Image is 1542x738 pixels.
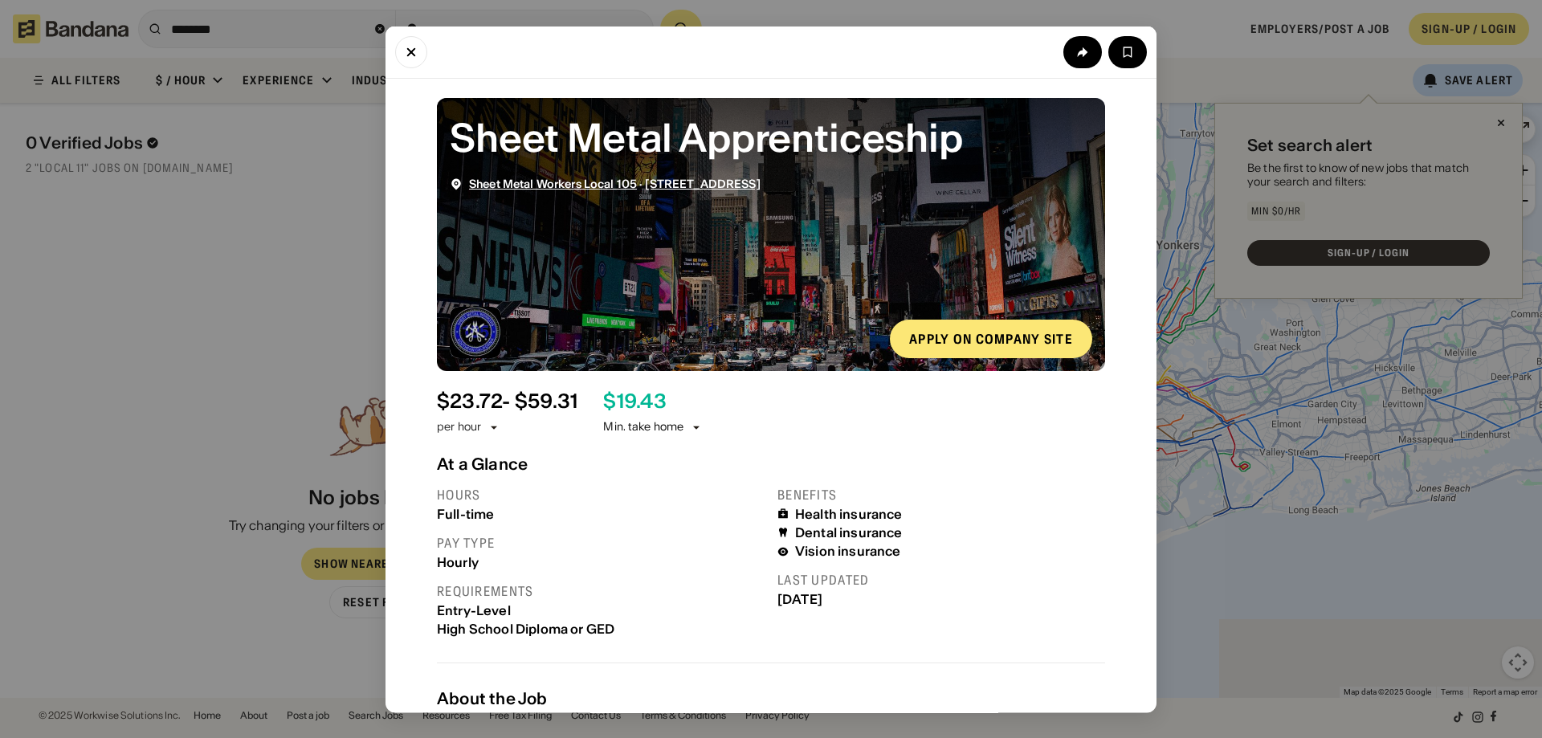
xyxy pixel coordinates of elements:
[469,177,761,190] div: ·
[437,554,765,569] div: Hourly
[777,592,1105,607] div: [DATE]
[795,524,903,540] div: Dental insurance
[450,306,501,357] img: Sheet Metal Workers Local 105 logo
[795,544,901,559] div: Vision insurance
[437,689,1105,708] div: About the Job
[469,176,637,190] a: Sheet Metal Workers Local 105
[437,506,765,521] div: Full-time
[795,506,903,521] div: Health insurance
[437,621,765,636] div: High School Diploma or GED
[645,176,760,190] a: ​[STREET_ADDRESS]
[777,572,1105,589] div: Last updated
[395,35,427,67] button: Close
[437,582,765,599] div: Requirements
[437,389,577,413] div: $ 23.72 - $59.31
[777,486,1105,503] div: Benefits
[437,454,1105,473] div: At a Glance
[437,534,765,551] div: Pay type
[437,486,765,503] div: Hours
[450,110,1092,164] div: Sheet Metal Apprenticeship
[437,419,481,435] div: per hour
[909,332,1073,345] div: Apply on company site
[603,389,666,413] div: $ 19.43
[437,602,765,618] div: Entry-Level
[603,419,703,435] div: Min. take home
